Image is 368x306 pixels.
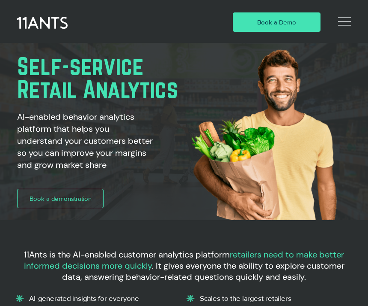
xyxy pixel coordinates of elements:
span: Self-service [17,52,144,80]
p: Scales to the largest retailers [200,294,291,303]
span: Book a Demo [257,18,296,27]
span: Retail Analytics [17,76,178,103]
span: 11Ants is the AI-enabled customer analytics platform [24,249,230,260]
a: Book a demonstration [17,189,104,208]
h2: AI-enabled behavior analytics platform that helps you understand your customers better so you can... [17,111,154,171]
span: retailers need to make better informed decisions more quickly [24,249,344,271]
svg: Open Site Navigation [338,15,351,28]
span: Book a demonstration [30,194,92,203]
a: Book a Demo [233,12,321,32]
span: . It gives everyone the ability to explore customer data, answering behavior-related questions qu... [62,260,344,282]
span: AI-generated insights for everyone [29,294,139,302]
